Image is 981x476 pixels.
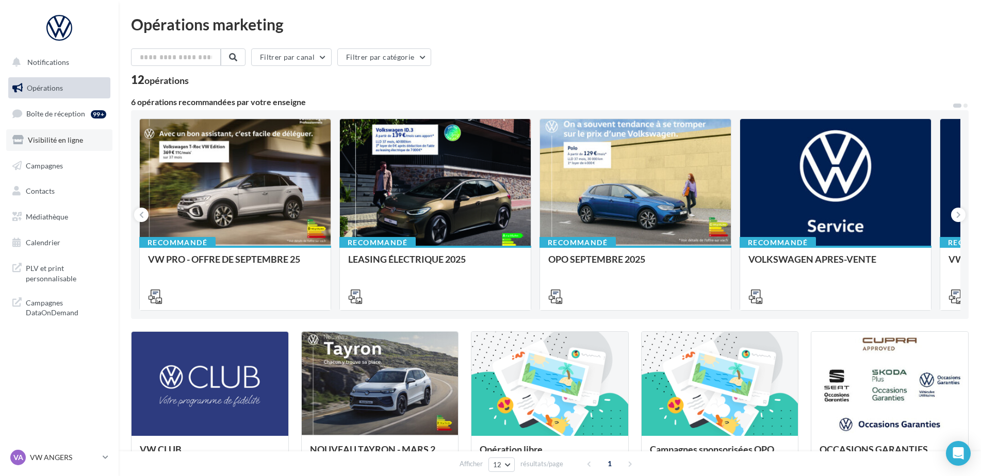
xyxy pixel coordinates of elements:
button: Filtrer par canal [251,48,332,66]
div: 12 [131,74,189,86]
a: PLV et print personnalisable [6,257,112,287]
div: Recommandé [339,237,416,248]
div: OPO SEPTEMBRE 2025 [548,254,723,275]
div: Campagnes sponsorisées OPO [650,444,790,465]
button: 12 [488,457,515,472]
div: 6 opérations recommandées par votre enseigne [131,98,952,106]
a: Visibilité en ligne [6,129,112,151]
button: Notifications [6,52,108,73]
span: 12 [493,461,502,469]
div: 99+ [91,110,106,118]
div: Opérations marketing [131,16,969,32]
a: Contacts [6,180,112,202]
div: opérations [144,76,189,85]
div: Opération libre [480,444,620,465]
div: Recommandé [740,237,816,248]
span: Boîte de réception [26,109,85,118]
span: 1 [601,455,618,472]
span: Notifications [27,58,69,66]
a: Opérations [6,77,112,99]
div: NOUVEAU TAYRON - MARS 2025 [310,444,450,465]
div: Recommandé [139,237,216,248]
span: Visibilité en ligne [28,135,83,144]
div: VOLKSWAGEN APRES-VENTE [748,254,923,275]
a: Campagnes [6,155,112,177]
div: OCCASIONS GARANTIES [820,444,960,465]
span: Campagnes DataOnDemand [26,296,106,318]
p: VW ANGERS [30,452,99,463]
span: Afficher [460,459,483,469]
span: résultats/page [520,459,563,469]
span: Calendrier [26,238,60,247]
a: Campagnes DataOnDemand [6,292,112,322]
a: Médiathèque [6,206,112,228]
div: LEASING ÉLECTRIQUE 2025 [348,254,522,275]
span: Contacts [26,186,55,195]
span: Campagnes [26,161,63,169]
div: Open Intercom Messenger [946,441,971,466]
div: VW PRO - OFFRE DE SEPTEMBRE 25 [148,254,322,275]
div: VW CLUB [140,444,280,465]
span: Médiathèque [26,212,68,221]
a: Calendrier [6,232,112,253]
span: PLV et print personnalisable [26,261,106,283]
span: Opérations [27,83,63,92]
a: VA VW ANGERS [8,448,110,467]
a: Boîte de réception99+ [6,103,112,125]
button: Filtrer par catégorie [337,48,431,66]
div: Recommandé [539,237,616,248]
span: VA [13,452,23,463]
